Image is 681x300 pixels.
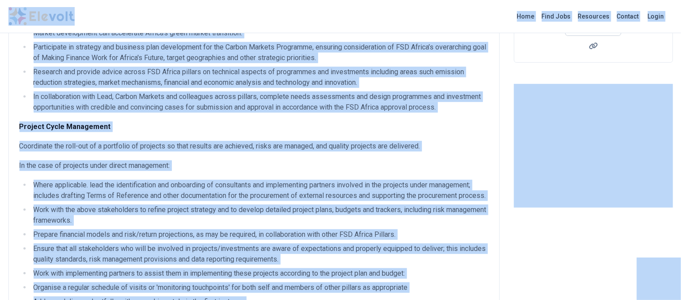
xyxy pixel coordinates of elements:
[31,42,489,63] li: Participate in strategy and business plan development for the Carbon Markets Programme, ensuring ...
[643,8,670,25] a: Login
[31,282,489,293] li: Organise a regular schedule of visits or 'monitoring touchpoints' for both self and members of ot...
[637,258,681,300] iframe: Chat Widget
[31,268,489,279] li: Work with implementing partners to assist them in implementing these projects according to the pr...
[19,160,489,171] p: In the case of projects under direct management:
[19,122,111,131] strong: Project Cycle Management
[574,9,613,23] a: Resources
[8,7,75,26] img: Elevolt
[31,67,489,88] li: Research and provide advice across FSD Africa pillars on technical aspects of programmes and inve...
[538,9,574,23] a: Find Jobs
[19,141,489,152] p: Coordinate the roll-out of a portfolio of projects so that results are achieved, risks are manage...
[514,84,673,208] iframe: Advertisement
[613,9,643,23] a: Contact
[31,243,489,265] li: Ensure that all stakeholders who will be involved in projects/investments are aware of expectatio...
[31,205,489,226] li: Work with the above stakeholders to refine project strategy and to develop detailed project plans...
[31,91,489,113] li: In collaboration with Lead, Carbon Markets and colleagues across pillars, complete needs assessme...
[514,9,538,23] a: Home
[31,180,489,201] li: Where applicable. lead the identification and onboarding of consultants and implementing partners...
[31,229,489,240] li: Prepare financial models and risk/return projections, as may be required, in collaboration with o...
